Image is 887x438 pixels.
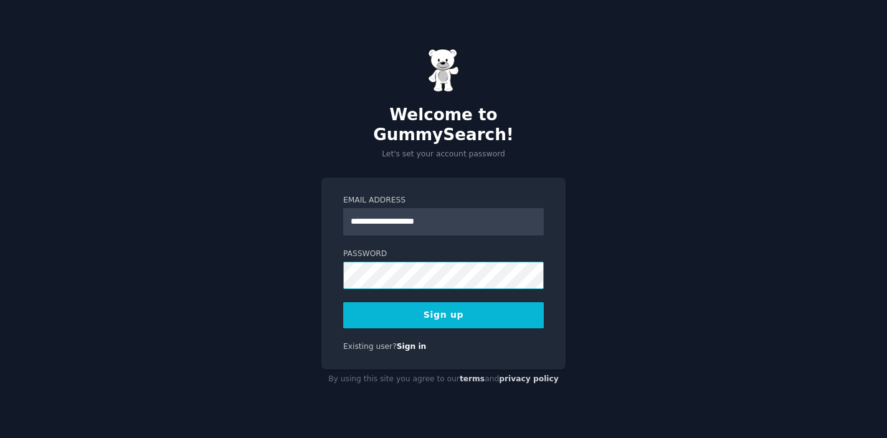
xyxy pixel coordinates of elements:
[397,342,427,351] a: Sign in
[321,369,566,389] div: By using this site you agree to our and
[321,105,566,145] h2: Welcome to GummySearch!
[428,49,459,92] img: Gummy Bear
[343,302,544,328] button: Sign up
[460,374,485,383] a: terms
[343,195,544,206] label: Email Address
[343,342,397,351] span: Existing user?
[343,249,544,260] label: Password
[321,149,566,160] p: Let's set your account password
[499,374,559,383] a: privacy policy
